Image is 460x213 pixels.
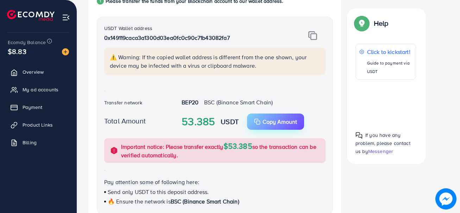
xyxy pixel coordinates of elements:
[247,114,304,130] button: Copy Amount
[8,46,26,56] span: $8.83
[263,117,297,126] p: Copy Amount
[5,100,71,114] a: Payment
[5,135,71,150] a: Billing
[23,139,37,146] span: Billing
[355,17,368,30] img: Popup guide
[23,86,58,93] span: My ad accounts
[374,19,389,28] p: Help
[367,48,412,56] p: Click to kickstart!
[62,48,69,55] img: image
[108,197,171,205] span: 🔥 Ensure the network is
[104,178,326,186] p: Pay attention some of following here:
[5,118,71,132] a: Product Links
[355,132,363,139] img: Popup guide
[23,121,53,128] span: Product Links
[7,10,55,21] img: logo
[104,99,143,106] label: Transfer network
[110,53,321,70] p: ⚠️ Warning: If the copied wallet address is different from the one shown, your device may be infe...
[104,25,152,32] label: USDT Wallet address
[204,98,273,106] span: BSC (Binance Smart Chain)
[23,68,44,75] span: Overview
[355,132,410,155] span: If you have any problem, please contact us by
[5,65,71,79] a: Overview
[104,188,326,196] p: Send only USDT to this deposit address.
[104,116,146,126] label: Total Amount
[435,188,456,209] img: image
[110,146,118,155] img: alert
[23,104,42,111] span: Payment
[182,98,199,106] strong: BEP20
[8,39,46,46] span: Ecomdy Balance
[121,142,321,159] p: Important notice: Please transfer exactly so the transaction can be verified automatically.
[368,148,393,155] span: Messenger
[104,34,287,42] p: 0x149119caca3a1300d03ea0fc0c90c71b43082fa7
[62,13,70,22] img: menu
[182,114,215,129] strong: 53.385
[221,116,239,127] strong: USDT
[5,83,71,97] a: My ad accounts
[308,31,317,40] img: img
[171,197,239,205] span: BSC (Binance Smart Chain)
[223,140,252,151] span: $53.385
[367,59,412,76] p: Guide to payment via USDT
